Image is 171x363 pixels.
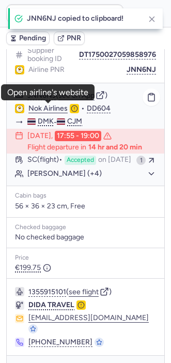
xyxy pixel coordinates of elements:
[6,4,123,23] input: PNR Reference
[15,202,156,211] p: 56 × 36 × 23 cm, Free
[38,117,54,126] span: DMK
[28,338,92,347] button: [PHONE_NUMBER]
[27,131,112,141] div: [DATE],
[28,104,68,113] a: Nok Airlines
[28,104,156,113] div: •
[67,34,81,42] span: PNR
[27,117,156,127] div: -
[27,14,140,23] h4: JNN6NJ copied to clipboard!
[15,264,51,272] span: €199.75
[19,34,46,42] span: Pending
[6,32,50,45] button: Pending
[27,169,156,178] button: [PERSON_NAME] (+4)
[15,65,24,74] figure: DD airline logo
[15,233,156,241] div: No checked baggage
[79,51,156,59] button: DT1750027059858976
[136,156,146,165] div: 1
[65,156,96,165] span: Accepted
[98,156,131,165] span: on [DATE]
[28,314,149,322] button: [EMAIL_ADDRESS][DOMAIN_NAME]
[127,66,156,74] button: JNN6NJ
[88,143,142,152] time: 14 hr and 20 min
[15,254,156,262] div: Price
[87,104,111,113] button: DD604
[28,288,66,296] button: 1355915101
[27,143,142,152] p: Flight departure in
[55,131,101,141] time: 17:55 - 19:00
[7,154,164,167] button: SC(flight)Acceptedon [DATE]1
[28,300,74,309] span: DIDA TRAVEL
[27,156,63,165] span: SC (flight)
[128,5,144,22] button: Ok
[15,192,156,200] div: Cabin bags
[28,66,65,74] span: Airline PNR
[15,224,156,231] div: Checked baggage
[54,32,85,45] button: PNR
[69,288,99,296] button: see flight
[27,47,79,63] span: Supplier booking ID
[28,287,156,296] div: ( )
[67,117,82,126] span: CJM
[7,88,88,97] div: Open airline's website
[15,104,24,113] figure: DD airline logo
